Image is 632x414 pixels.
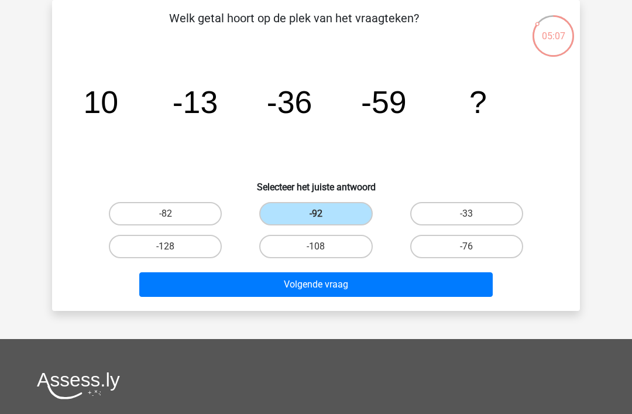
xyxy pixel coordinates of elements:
[259,235,372,258] label: -108
[361,84,407,119] tspan: -59
[37,372,120,399] img: Assessly logo
[531,14,575,43] div: 05:07
[71,9,517,45] p: Welk getal hoort op de plek van het vraagteken?
[259,202,372,225] label: -92
[469,84,487,119] tspan: ?
[109,235,222,258] label: -128
[71,172,561,193] h6: Selecteer het juiste antwoord
[173,84,218,119] tspan: -13
[267,84,312,119] tspan: -36
[109,202,222,225] label: -82
[410,235,523,258] label: -76
[83,84,118,119] tspan: 10
[410,202,523,225] label: -33
[139,272,493,297] button: Volgende vraag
